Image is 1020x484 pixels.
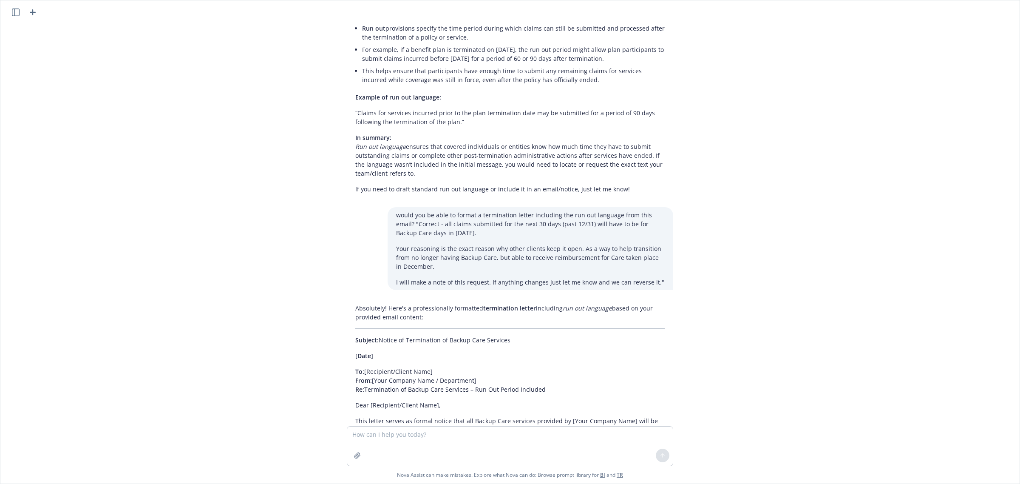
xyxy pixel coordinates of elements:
[355,304,665,322] p: Absolutely! Here's a professionally formatted including based on your provided email content:
[396,244,665,271] p: Your reasoning is the exact reason why other clients keep it open. As a way to help transition fr...
[362,24,385,32] span: Run out
[362,65,665,86] li: This helps ensure that participants have enough time to submit any remaining claims for services ...
[355,367,665,394] p: [Recipient/Client Name] [Your Company Name / Department] Termination of Backup Care Services – Ru...
[362,22,665,43] li: provisions specify the time period during which claims can still be submitted and processed after...
[355,336,665,344] p: Notice of Termination of Backup Care Services
[355,108,665,126] p: “Claims for services incurred prior to the plan termination date may be submitted for a period of...
[355,352,373,360] span: [Date]
[355,401,665,410] p: Dear [Recipient/Client Name],
[355,142,406,151] em: Run out language
[355,416,665,434] p: This letter serves as formal notice that all Backup Care services provided by [Your Company Name]...
[483,304,536,312] span: termination letter
[563,304,612,312] em: run out language
[355,93,441,101] span: Example of run out language:
[355,336,379,344] span: Subject:
[396,278,665,287] p: I will make a note of this request. If anything changes just let me know and we can reverse it."
[355,385,364,393] span: Re:
[355,185,665,194] p: If you need to draft standard run out language or include it in an email/notice, just let me know!
[362,43,665,65] li: For example, if a benefit plan is terminated on [DATE], the run out period might allow plan parti...
[355,376,372,384] span: From:
[355,134,391,142] span: In summary:
[355,367,364,376] span: To:
[4,466,1016,484] span: Nova Assist can make mistakes. Explore what Nova can do: Browse prompt library for and
[396,211,665,237] p: would you be able to format a termination letter including the run out language from this email? ...
[355,133,665,178] p: ensures that covered individuals or entities know how much time they have to submit outstanding c...
[600,471,605,478] a: BI
[617,471,623,478] a: TR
